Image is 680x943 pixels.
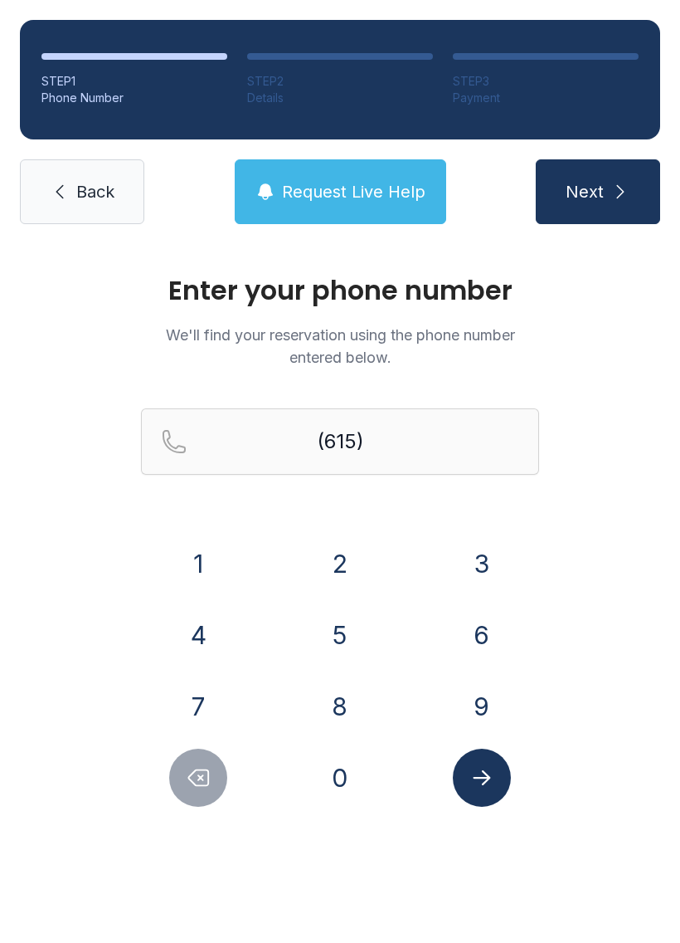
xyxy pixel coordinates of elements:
p: We'll find your reservation using the phone number entered below. [141,324,539,369]
button: 0 [311,749,369,807]
div: STEP 2 [247,73,433,90]
div: Details [247,90,433,106]
span: Next [566,180,604,203]
input: Reservation phone number [141,408,539,475]
button: Delete number [169,749,227,807]
h1: Enter your phone number [141,277,539,304]
div: Payment [453,90,639,106]
div: STEP 1 [41,73,227,90]
span: Request Live Help [282,180,425,203]
button: 9 [453,677,511,735]
button: Submit lookup form [453,749,511,807]
button: 3 [453,535,511,593]
button: 7 [169,677,227,735]
button: 8 [311,677,369,735]
button: 6 [453,606,511,664]
button: 4 [169,606,227,664]
div: Phone Number [41,90,227,106]
button: 5 [311,606,369,664]
div: STEP 3 [453,73,639,90]
button: 1 [169,535,227,593]
button: 2 [311,535,369,593]
span: Back [76,180,114,203]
